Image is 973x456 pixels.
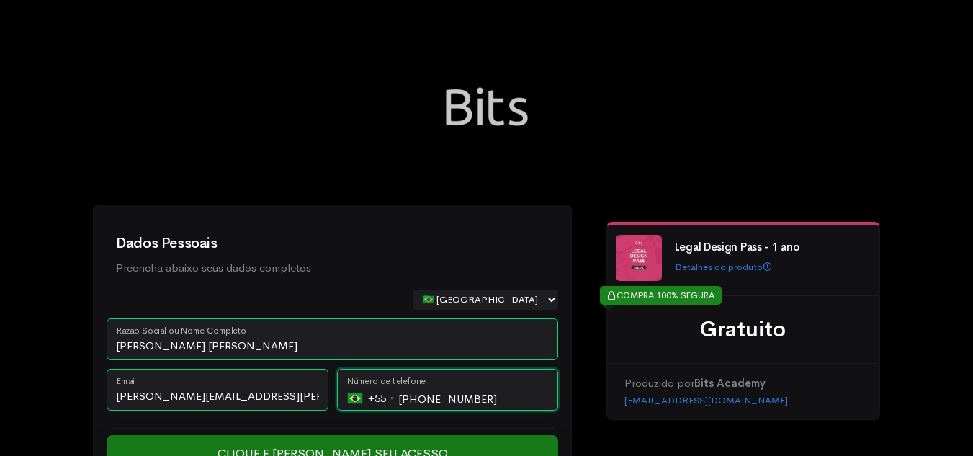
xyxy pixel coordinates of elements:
div: Brazil (Brasil): +55 [342,387,398,410]
h4: Legal Design Pass - 1 ano [675,241,866,254]
input: Nome Completo [107,318,558,360]
a: [EMAIL_ADDRESS][DOMAIN_NAME] [624,394,788,406]
img: LEGAL%20DESIGN_Ementa%20Banco%20Semear%20(600%C2%A0%C3%97%C2%A0600%C2%A0px)%20(1).png [616,235,662,281]
div: Gratuito [624,313,862,346]
input: Email [107,369,328,411]
img: Bits Academy [415,35,559,179]
h2: Dados Pessoais [116,236,311,251]
strong: Bits Academy [694,376,766,390]
p: Preencha abaixo seus dados completos [116,260,311,277]
p: Produzido por [624,375,862,392]
div: +55 [348,387,398,410]
a: Detalhes do produto [675,261,772,273]
div: COMPRA 100% SEGURA [600,286,722,305]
